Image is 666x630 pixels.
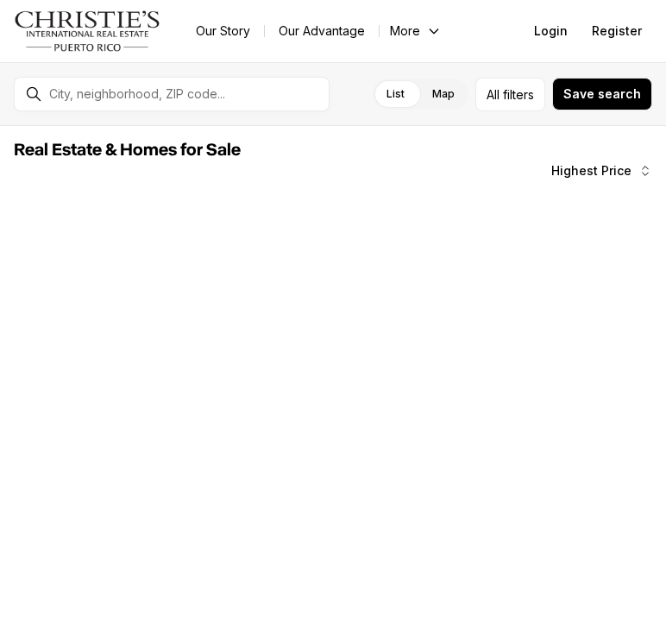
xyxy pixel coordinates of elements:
button: More [380,19,452,43]
span: Register [592,24,642,38]
button: Login [524,14,578,48]
button: Allfilters [475,78,545,111]
button: Highest Price [541,154,663,188]
span: Highest Price [551,164,631,178]
span: Save search [563,87,641,101]
span: Login [534,24,568,38]
button: Register [581,14,652,48]
span: All [487,85,499,104]
span: filters [503,85,534,104]
label: List [373,79,418,110]
img: logo [14,10,161,52]
button: Save search [552,78,652,110]
a: Our Story [182,19,264,43]
label: Map [418,79,468,110]
a: Our Advantage [265,19,379,43]
span: Real Estate & Homes for Sale [14,142,241,159]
